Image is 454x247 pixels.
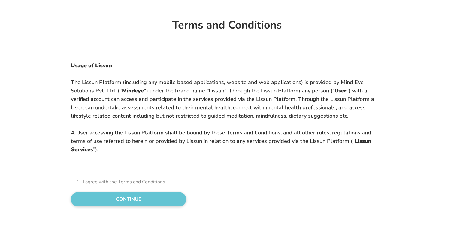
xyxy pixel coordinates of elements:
label: I agree with the Terms and Conditions [83,178,165,185]
span: A User accessing the Lissun Platform shall be bound by these Terms and Conditions, and all other ... [71,129,371,145]
strong: Mindeye [122,87,144,94]
span: ") under the brand name “Lissun”. Through the Lissun Platform any person (“ [144,87,334,94]
span: The Lissun Platform (including any mobile based applications, website and web applications) is pr... [71,79,364,94]
span: ”). [93,146,98,153]
strong: Usage of Lissun [71,62,112,69]
strong: User [334,87,347,94]
button: CONTINUE [71,192,186,206]
strong: Terms and Conditions [172,18,282,32]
